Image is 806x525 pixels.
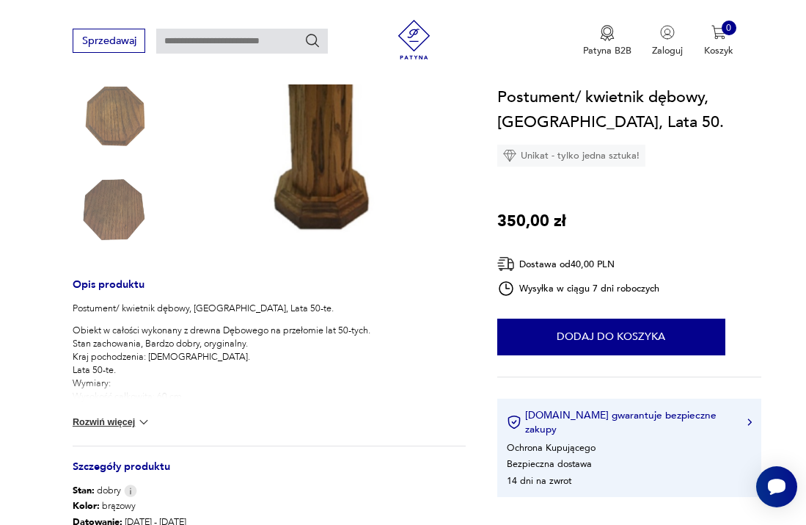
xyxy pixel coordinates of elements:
li: 14 dni na zwrot [507,474,571,488]
a: Sprzedawaj [73,37,145,46]
b: Kolor: [73,499,100,513]
img: Zdjęcie produktu Postument/ kwietnik dębowy, Niemcy, Lata 50. [73,167,156,251]
img: Ikona certyfikatu [507,415,521,430]
li: Ochrona Kupującego [507,441,596,455]
img: Ikonka użytkownika [660,25,675,40]
p: 350,00 zł [497,209,566,234]
div: Unikat - tylko jedna sztuka! [497,145,645,167]
button: Zaloguj [652,25,683,57]
img: Zdjęcie produktu Postument/ kwietnik dębowy, Niemcy, Lata 50. [73,74,156,158]
p: Zaloguj [652,44,683,57]
div: 0 [722,21,736,35]
div: Dostawa od 40,00 PLN [497,256,660,274]
p: Koszyk [704,44,733,57]
img: chevron down [136,415,151,430]
h1: Postument/ kwietnik dębowy, [GEOGRAPHIC_DATA], Lata 50. [497,84,761,134]
div: Wysyłka w ciągu 7 dni roboczych [497,280,660,298]
button: [DOMAIN_NAME] gwarantuje bezpieczne zakupy [507,408,751,436]
p: Patyna B2B [583,44,631,57]
button: Rozwiń więcej [73,415,151,430]
button: Szukaj [304,32,320,48]
span: dobry [73,484,121,497]
p: brązowy [73,497,245,514]
img: Info icon [124,485,137,497]
p: Postument/ kwietnik dębowy, [GEOGRAPHIC_DATA], Lata 50-te. [73,302,370,315]
button: Dodaj do koszyka [497,319,725,355]
button: Patyna B2B [583,25,631,57]
button: Sprzedawaj [73,29,145,53]
img: Patyna - sklep z meblami i dekoracjami vintage [389,20,439,59]
li: Bezpieczna dostawa [507,458,592,471]
b: Stan: [73,484,95,497]
img: Ikona medalu [600,25,615,41]
button: 0Koszyk [704,25,733,57]
h3: Opis produktu [73,280,466,303]
img: Ikona strzałki w prawo [747,419,752,426]
img: Ikona dostawy [497,256,515,274]
iframe: Smartsupp widget button [756,466,797,507]
a: Ikona medaluPatyna B2B [583,25,631,57]
img: Ikona diamentu [503,149,516,162]
img: Ikona koszyka [711,25,726,40]
p: Obiekt w całości wykonany z drewna Dębowego na przełomie lat 50-tych. Stan zachowania, Bardzo dob... [73,324,370,430]
h3: Szczegóły produktu [73,463,466,485]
